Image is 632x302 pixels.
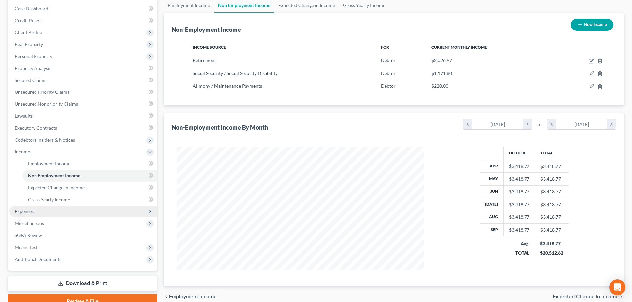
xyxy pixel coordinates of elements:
[480,198,504,211] th: [DATE]
[15,137,75,143] span: Codebtors Insiders & Notices
[480,173,504,185] th: May
[9,110,157,122] a: Lawsuits
[431,83,448,89] span: $220.00
[556,119,607,129] div: [DATE]
[381,57,396,63] span: Debtor
[509,201,529,208] div: $3,418.77
[164,294,169,299] i: chevron_left
[15,220,44,226] span: Miscellaneous
[463,119,472,129] i: chevron_left
[164,294,217,299] button: chevron_left Employment Income
[480,185,504,198] th: Jun
[472,119,523,129] div: [DATE]
[9,122,157,134] a: Executory Contracts
[15,101,78,107] span: Unsecured Nonpriority Claims
[15,113,33,119] span: Lawsuits
[9,74,157,86] a: Secured Claims
[15,256,61,262] span: Additional Documents
[509,214,529,220] div: $3,418.77
[15,65,51,71] span: Property Analysis
[431,70,452,76] span: $1,171.80
[9,229,157,241] a: SOFA Review
[15,89,69,95] span: Unsecured Priority Claims
[169,294,217,299] span: Employment Income
[431,57,452,63] span: $2,026.97
[28,197,70,202] span: Gross Yearly Income
[15,41,43,47] span: Real Property
[193,83,262,89] span: Alimony / Maintenance Payments
[15,209,34,214] span: Expenses
[381,45,389,50] span: For
[23,170,157,182] a: Non Employment Income
[509,250,529,256] div: TOTAL
[15,18,43,23] span: Credit Report
[553,294,619,299] span: Expected Change in Income
[535,224,569,236] td: $3,418.77
[9,3,157,15] a: Case Dashboard
[571,19,613,31] button: New Income
[609,279,625,295] div: Open Intercom Messenger
[8,276,157,291] a: Download & Print
[28,173,80,178] span: Non Employment Income
[619,294,624,299] i: chevron_right
[15,53,52,59] span: Personal Property
[15,232,42,238] span: SOFA Review
[540,250,563,256] div: $20,512.62
[28,185,85,190] span: Expected Change in Income
[547,119,556,129] i: chevron_left
[15,6,48,11] span: Case Dashboard
[607,119,616,129] i: chevron_right
[535,147,569,160] th: Total
[480,211,504,223] th: Aug
[509,188,529,195] div: $3,418.77
[172,26,241,33] div: Non-Employment Income
[553,294,624,299] button: Expected Change in Income chevron_right
[9,86,157,98] a: Unsecured Priority Claims
[15,244,37,250] span: Means Test
[9,15,157,27] a: Credit Report
[535,160,569,172] td: $3,418.77
[9,98,157,110] a: Unsecured Nonpriority Claims
[509,227,529,233] div: $3,418.77
[503,147,535,160] th: Debtor
[193,70,278,76] span: Social Security / Social Security Disability
[431,45,487,50] span: Current Monthly Income
[23,158,157,170] a: Employment Income
[480,224,504,236] th: Sep
[509,240,529,247] div: Avg.
[172,123,268,131] div: Non-Employment Income By Month
[28,161,70,166] span: Employment Income
[9,62,157,74] a: Property Analysis
[23,194,157,206] a: Gross Yearly Income
[535,185,569,198] td: $3,418.77
[480,160,504,172] th: Apr
[15,30,42,35] span: Client Profile
[509,176,529,182] div: $3,418.77
[15,77,46,83] span: Secured Claims
[537,121,542,128] span: to
[535,211,569,223] td: $3,418.77
[509,163,529,170] div: $3,418.77
[381,83,396,89] span: Debtor
[23,182,157,194] a: Expected Change in Income
[15,125,57,131] span: Executory Contracts
[535,198,569,211] td: $3,418.77
[193,45,226,50] span: Income Source
[523,119,532,129] i: chevron_right
[535,173,569,185] td: $3,418.77
[540,240,563,247] div: $3,418.77
[15,149,30,154] span: Income
[381,70,396,76] span: Debtor
[193,57,216,63] span: Retirement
